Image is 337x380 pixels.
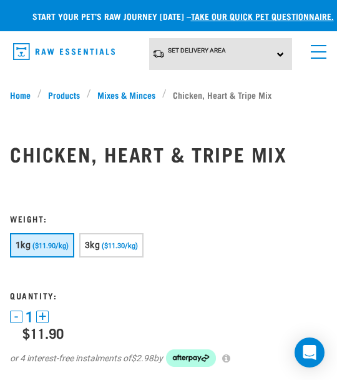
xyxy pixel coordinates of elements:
[32,242,69,250] span: ($11.90/kg)
[10,142,327,165] h1: Chicken, Heart & Tripe Mix
[36,311,49,323] button: +
[102,242,138,250] span: ($11.30/kg)
[10,214,327,223] h3: Weight:
[22,325,327,341] div: $11.90
[79,233,144,257] button: 3kg ($11.30/kg)
[10,88,37,101] a: Home
[166,349,216,367] img: Afterpay
[13,43,115,60] img: Raw Essentials Logo
[10,233,74,257] button: 1kg ($11.90/kg)
[10,311,22,323] button: -
[85,240,100,250] span: 3kg
[305,37,327,60] a: menu
[26,311,33,324] span: 1
[10,88,327,101] nav: breadcrumbs
[16,240,31,250] span: 1kg
[152,49,165,59] img: van-moving.png
[10,349,327,367] div: or 4 interest-free instalments of by
[191,14,334,18] a: take our quick pet questionnaire.
[42,88,87,101] a: Products
[295,337,325,367] div: Open Intercom Messenger
[10,291,327,300] h3: Quantity:
[131,352,154,365] span: $2.98
[168,47,226,54] span: Set Delivery Area
[91,88,162,101] a: Mixes & Minces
